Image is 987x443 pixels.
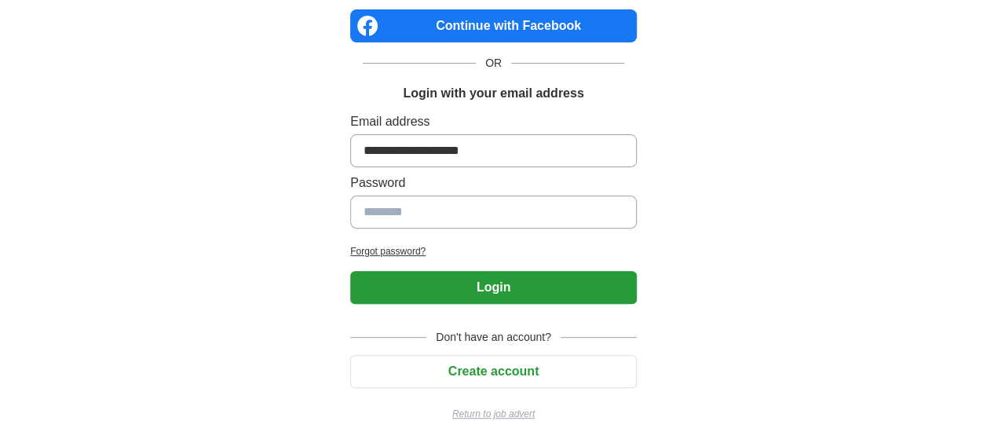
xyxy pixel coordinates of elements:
button: Create account [350,355,637,388]
label: Password [350,174,637,192]
span: OR [476,55,511,71]
a: Create account [350,364,637,378]
a: Continue with Facebook [350,9,637,42]
label: Email address [350,112,637,131]
span: Don't have an account? [426,329,561,346]
h1: Login with your email address [403,84,583,103]
a: Forgot password? [350,244,637,258]
button: Login [350,271,637,304]
a: Return to job advert [350,407,637,421]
